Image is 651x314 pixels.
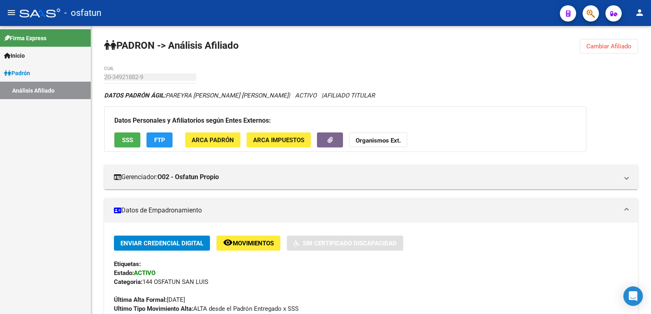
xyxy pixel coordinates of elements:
button: Organismos Ext. [349,132,407,147]
mat-panel-title: Datos de Empadronamiento [114,206,618,215]
span: ALTA desde el Padrón Entregado x SSS [114,305,299,312]
mat-expansion-panel-header: Gerenciador:O02 - Osfatun Propio [104,165,638,189]
strong: Estado: [114,269,134,277]
strong: Ultimo Tipo Movimiento Alta: [114,305,193,312]
button: SSS [114,132,140,147]
span: [DATE] [114,296,185,303]
span: Sin Certificado Discapacidad [303,240,397,247]
strong: Categoria: [114,278,142,286]
mat-icon: person [635,8,644,17]
button: FTP [146,132,173,147]
div: Open Intercom Messenger [623,286,643,306]
mat-icon: menu [7,8,16,17]
span: Enviar Credencial Digital [120,240,203,247]
span: AFILIADO TITULAR [323,92,375,99]
span: Inicio [4,51,25,60]
h3: Datos Personales y Afiliatorios según Entes Externos: [114,115,576,126]
span: - osfatun [64,4,101,22]
button: ARCA Padrón [185,132,240,147]
span: ARCA Impuestos [253,136,304,144]
strong: PADRON -> Análisis Afiliado [104,40,239,51]
mat-icon: remove_red_eye [223,238,233,247]
span: FTP [154,136,165,144]
span: PAREYRA [PERSON_NAME] [PERSON_NAME] [104,92,288,99]
span: Movimientos [233,240,274,247]
i: | ACTIVO | [104,92,375,99]
button: Movimientos [216,236,280,251]
strong: Organismos Ext. [356,137,401,144]
span: SSS [122,136,133,144]
button: Cambiar Afiliado [580,39,638,54]
strong: Etiquetas: [114,260,141,268]
span: Firma Express [4,34,46,43]
button: Enviar Credencial Digital [114,236,210,251]
strong: ACTIVO [134,269,155,277]
mat-panel-title: Gerenciador: [114,173,618,182]
button: ARCA Impuestos [247,132,311,147]
strong: DATOS PADRÓN ÁGIL: [104,92,166,99]
strong: O02 - Osfatun Propio [157,173,219,182]
span: Cambiar Afiliado [586,43,631,50]
div: 144 OSFATUN SAN LUIS [114,277,628,286]
span: Padrón [4,69,30,78]
span: ARCA Padrón [192,136,234,144]
strong: Última Alta Formal: [114,296,167,303]
mat-expansion-panel-header: Datos de Empadronamiento [104,198,638,223]
button: Sin Certificado Discapacidad [287,236,403,251]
